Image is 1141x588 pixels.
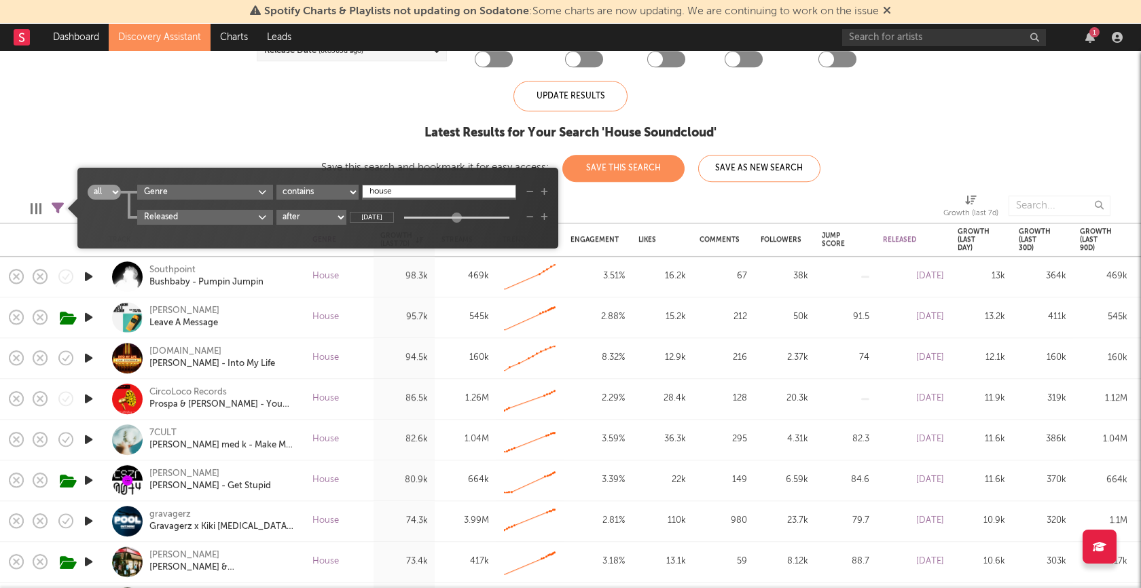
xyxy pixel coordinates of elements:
[149,359,275,371] a: [PERSON_NAME] - Into My Life
[705,35,783,51] label: Exclude Non-English
[149,440,295,452] a: [PERSON_NAME] med k - Make Me Feel
[312,310,339,326] div: House
[958,391,1005,407] div: 11.9k
[958,227,990,252] div: Growth (last day)
[1080,554,1127,570] div: 417k
[634,35,698,51] label: Exclude Remixes
[822,310,869,326] div: 91.5
[638,432,686,448] div: 36.3k
[570,513,625,530] div: 2.81 %
[883,6,891,17] span: Dismiss
[943,189,998,228] div: Growth (last 7d)
[958,350,1005,367] div: 12.1k
[883,473,944,489] div: [DATE]
[321,162,820,172] div: Save this search and bookmark it for easy access:
[638,513,686,530] div: 110k
[700,473,747,489] div: 149
[31,189,41,228] div: Edit Columns
[570,391,625,407] div: 2.29 %
[1085,32,1095,43] button: 1
[441,310,489,326] div: 545k
[958,432,1005,448] div: 11.6k
[698,155,820,182] button: Save As New Search
[149,481,271,493] a: [PERSON_NAME] - Get Stupid
[149,521,295,534] a: Gravagerz x Kiki [MEDICAL_DATA] - Pool (OUT NOW on all Platforms)
[822,513,869,530] div: 79.7
[1019,310,1066,326] div: 411k
[1080,513,1127,530] div: 1.1M
[570,554,625,570] div: 3.18 %
[883,269,944,285] div: [DATE]
[149,550,219,562] a: [PERSON_NAME]
[149,265,264,277] div: Southpoint
[1080,269,1127,285] div: 469k
[822,432,869,448] div: 82.3
[570,432,625,448] div: 3.59 %
[790,35,885,51] label: Exclude Non-Exponential
[149,318,218,330] a: Leave A Message
[638,554,686,570] div: 13.1k
[638,473,686,489] div: 22k
[822,350,869,367] div: 74
[441,432,489,448] div: 1.04M
[1019,350,1066,367] div: 160k
[441,269,489,285] div: 469k
[149,562,295,574] div: [PERSON_NAME] & [PERSON_NAME] + - Make Believe
[513,81,628,111] div: Update Results
[312,269,339,285] div: House
[562,155,685,182] button: Save This Search
[700,554,747,570] div: 59
[700,236,740,244] div: Comments
[638,236,666,244] div: Likes
[761,236,801,244] div: Followers
[1080,473,1127,489] div: 664k
[149,387,295,399] div: CircoLoco Records
[1080,432,1127,448] div: 1.04M
[700,350,747,367] div: 216
[958,269,1005,285] div: 13k
[149,277,264,289] div: Bushbaby - Pumpin Jumpin
[541,35,628,51] label: Exclude Dubious Songs
[312,554,339,570] div: House
[441,473,489,489] div: 664k
[638,391,686,407] div: 28.4k
[958,554,1005,570] div: 10.6k
[1019,432,1066,448] div: 386k
[958,473,1005,489] div: 11.6k
[149,428,177,440] a: 7CULT
[570,269,625,285] div: 3.51 %
[883,432,944,448] div: [DATE]
[52,189,64,228] div: Filters(2 filters active)
[149,468,219,481] div: [PERSON_NAME]
[958,310,1005,326] div: 13.2k
[700,513,747,530] div: 980
[638,269,686,285] div: 16.2k
[149,306,219,318] div: [PERSON_NAME]
[883,391,944,407] div: [DATE]
[958,513,1005,530] div: 10.9k
[1019,473,1066,489] div: 370k
[380,391,428,407] div: 86.5k
[149,399,295,411] div: Prospa & [PERSON_NAME] - You Don't Own Me (feat. RAHH)
[264,6,529,17] span: Spotify Charts & Playlists not updating on Sodatone
[1080,310,1127,326] div: 545k
[380,269,428,285] div: 98.3k
[380,554,428,570] div: 73.4k
[312,473,339,489] div: House
[822,232,849,248] div: Jump Score
[454,35,535,51] label: Exclude Signed Artists
[883,236,924,244] div: Released
[441,391,489,407] div: 1.26M
[700,432,747,448] div: 295
[441,513,489,530] div: 3.99M
[883,513,944,530] div: [DATE]
[312,350,339,367] div: House
[441,350,489,367] div: 160k
[257,24,301,51] a: Leads
[700,310,747,326] div: 212
[264,43,363,59] div: Release Date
